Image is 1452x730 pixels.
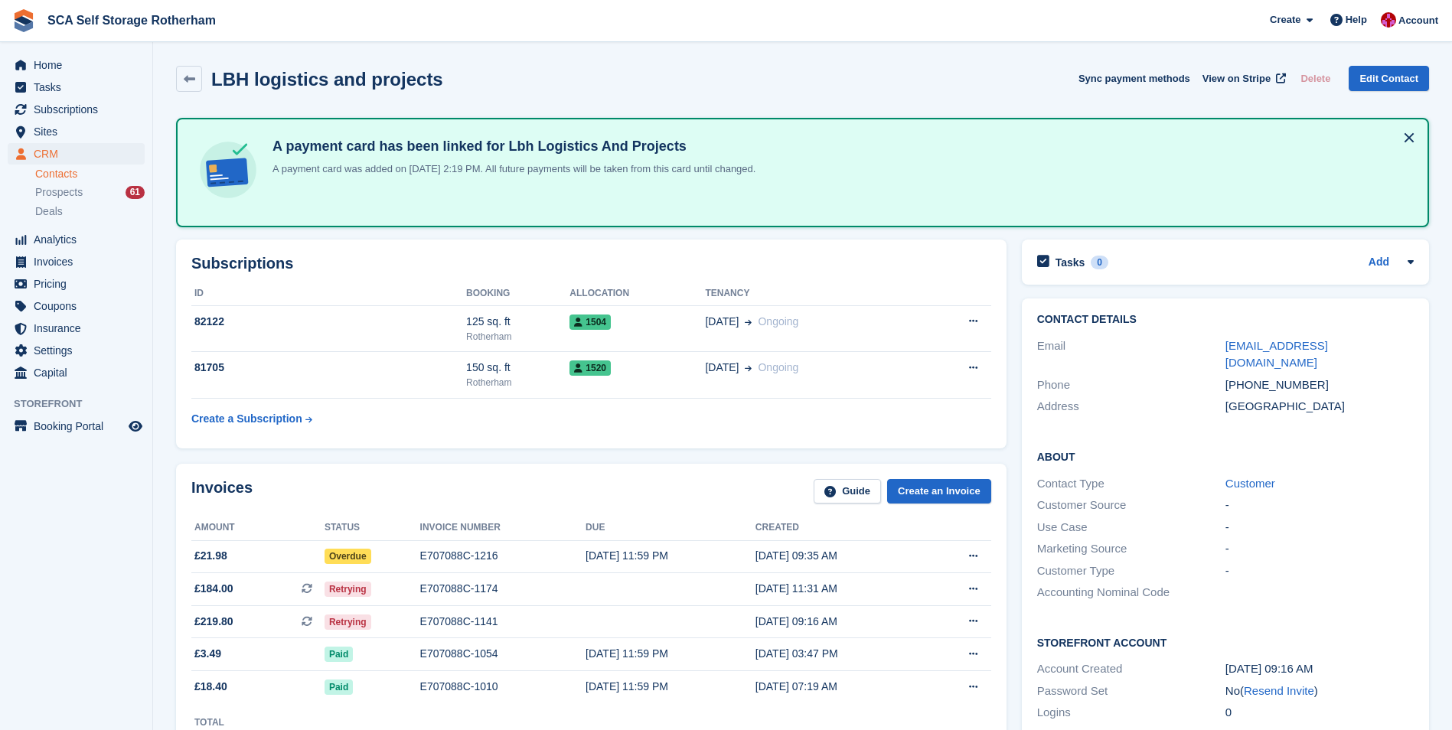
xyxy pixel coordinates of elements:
span: Create [1270,12,1300,28]
a: Resend Invite [1244,684,1314,697]
a: [EMAIL_ADDRESS][DOMAIN_NAME] [1225,339,1328,370]
span: Paid [325,647,353,662]
span: Overdue [325,549,371,564]
button: Sync payment methods [1078,66,1190,91]
div: Use Case [1037,519,1225,536]
span: Retrying [325,614,371,630]
a: Edit Contact [1349,66,1429,91]
div: [DATE] 11:59 PM [586,646,755,662]
span: Ongoing [758,361,798,373]
h2: About [1037,448,1414,464]
h2: LBH logistics and projects [211,69,443,90]
span: Storefront [14,396,152,412]
a: Guide [814,479,881,504]
th: Tenancy [705,282,918,306]
a: View on Stripe [1196,66,1289,91]
span: Coupons [34,295,126,317]
a: menu [8,340,145,361]
span: ( ) [1240,684,1318,697]
img: Thomas Webb [1381,12,1396,28]
div: E707088C-1141 [420,614,586,630]
a: menu [8,121,145,142]
a: menu [8,251,145,272]
div: [DATE] 09:16 AM [755,614,925,630]
div: 150 sq. ft [466,360,569,376]
span: Analytics [34,229,126,250]
div: Email [1037,337,1225,372]
th: Allocation [569,282,705,306]
a: Create an Invoice [887,479,991,504]
th: Status [325,516,420,540]
span: 1520 [569,360,611,376]
a: SCA Self Storage Rotherham [41,8,222,33]
span: Booking Portal [34,416,126,437]
a: menu [8,416,145,437]
a: menu [8,362,145,383]
th: Created [755,516,925,540]
div: Customer Type [1037,562,1225,580]
div: Create a Subscription [191,411,302,427]
div: E707088C-1216 [420,548,586,564]
h2: Subscriptions [191,255,991,272]
div: Contact Type [1037,475,1225,493]
div: Logins [1037,704,1225,722]
h2: Tasks [1056,256,1085,269]
a: Preview store [126,417,145,435]
div: 81705 [191,360,466,376]
th: ID [191,282,466,306]
div: Customer Source [1037,497,1225,514]
div: [GEOGRAPHIC_DATA] [1225,398,1414,416]
span: Capital [34,362,126,383]
a: Contacts [35,167,145,181]
span: Paid [325,679,353,695]
span: Help [1346,12,1367,28]
span: £18.40 [194,679,227,695]
p: A payment card was added on [DATE] 2:19 PM. All future payments will be taken from this card unti... [266,161,755,177]
span: Tasks [34,77,126,98]
div: Rotherham [466,330,569,344]
div: E707088C-1054 [420,646,586,662]
div: [DATE] 09:16 AM [1225,660,1414,678]
h2: Storefront Account [1037,634,1414,650]
div: - [1225,540,1414,558]
a: menu [8,229,145,250]
th: Invoice number [420,516,586,540]
span: 1504 [569,314,611,330]
div: Marketing Source [1037,540,1225,558]
div: [DATE] 03:47 PM [755,646,925,662]
div: 61 [126,186,145,199]
a: menu [8,99,145,120]
span: £219.80 [194,614,233,630]
div: Address [1037,398,1225,416]
span: Prospects [35,185,83,200]
div: 125 sq. ft [466,314,569,330]
h2: Contact Details [1037,314,1414,326]
span: £21.98 [194,548,227,564]
th: Due [586,516,755,540]
div: No [1225,683,1414,700]
span: Settings [34,340,126,361]
a: Prospects 61 [35,184,145,200]
span: Deals [35,204,63,219]
div: 0 [1225,704,1414,722]
a: Deals [35,204,145,220]
a: menu [8,77,145,98]
th: Booking [466,282,569,306]
div: [DATE] 11:31 AM [755,581,925,597]
span: £184.00 [194,581,233,597]
span: Insurance [34,318,126,339]
a: Customer [1225,477,1275,490]
span: View on Stripe [1202,71,1271,86]
a: menu [8,295,145,317]
a: menu [8,143,145,165]
a: Add [1369,254,1389,272]
div: [DATE] 11:59 PM [586,548,755,564]
span: [DATE] [705,360,739,376]
a: menu [8,54,145,76]
div: Phone [1037,376,1225,394]
th: Amount [191,516,325,540]
div: [DATE] 11:59 PM [586,679,755,695]
img: card-linked-ebf98d0992dc2aeb22e95c0e3c79077019eb2392cfd83c6a337811c24bc77127.svg [196,138,260,202]
a: menu [8,273,145,295]
div: 82122 [191,314,466,330]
